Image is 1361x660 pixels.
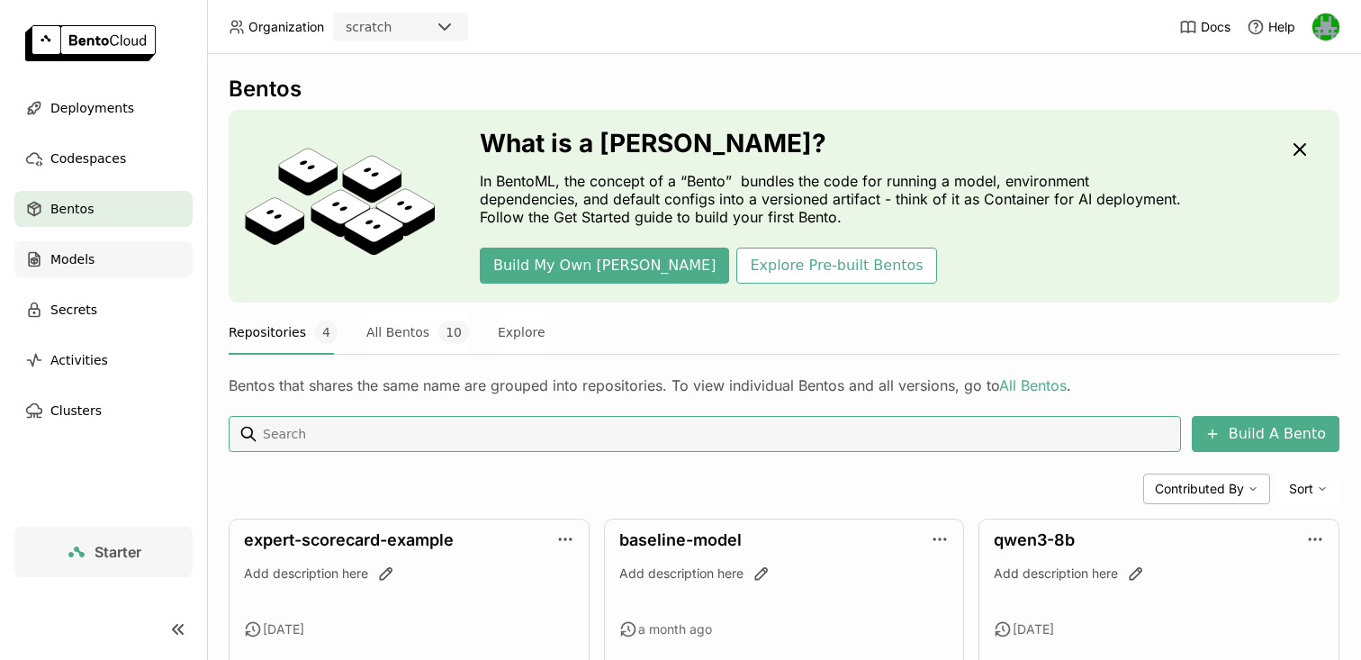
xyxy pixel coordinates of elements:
[480,172,1191,226] p: In BentoML, the concept of a “Bento” bundles the code for running a model, environment dependenci...
[261,420,1174,448] input: Search
[1013,621,1054,637] span: [DATE]
[14,241,193,277] a: Models
[999,376,1067,394] a: All Bentos
[1247,18,1295,36] div: Help
[229,376,1339,394] div: Bentos that shares the same name are grouped into repositories. To view individual Bentos and all...
[1289,481,1313,497] span: Sort
[366,310,469,355] button: All Bentos
[14,342,193,378] a: Activities
[1192,416,1339,452] button: Build A Bento
[14,90,193,126] a: Deployments
[1312,14,1339,41] img: Sean Hickey
[50,249,95,270] span: Models
[736,248,936,284] button: Explore Pre-built Bentos
[244,565,574,583] div: Add description here
[50,400,102,421] span: Clusters
[244,530,454,549] a: expert-scorecard-example
[315,321,338,344] span: 4
[1277,474,1339,504] div: Sort
[14,527,193,577] a: Starter
[619,530,742,549] a: baseline-model
[50,148,126,169] span: Codespaces
[638,621,712,637] span: a month ago
[95,543,141,561] span: Starter
[248,19,324,35] span: Organization
[438,321,469,344] span: 10
[243,147,437,266] img: cover onboarding
[229,310,338,355] button: Repositories
[50,198,94,220] span: Bentos
[994,530,1075,549] a: qwen3-8b
[50,97,134,119] span: Deployments
[346,18,392,36] div: scratch
[498,310,545,355] button: Explore
[50,349,108,371] span: Activities
[229,76,1339,103] div: Bentos
[619,565,950,583] div: Add description here
[1143,474,1270,504] div: Contributed By
[1268,19,1295,35] span: Help
[14,393,193,429] a: Clusters
[25,25,156,61] img: logo
[14,140,193,176] a: Codespaces
[1155,481,1244,497] span: Contributed By
[50,299,97,321] span: Secrets
[480,248,729,284] button: Build My Own [PERSON_NAME]
[480,129,1191,158] h3: What is a [PERSON_NAME]?
[1179,18,1230,36] a: Docs
[994,565,1324,583] div: Add description here
[14,292,193,328] a: Secrets
[393,19,395,37] input: Selected scratch.
[1201,19,1230,35] span: Docs
[263,621,304,637] span: [DATE]
[14,191,193,227] a: Bentos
